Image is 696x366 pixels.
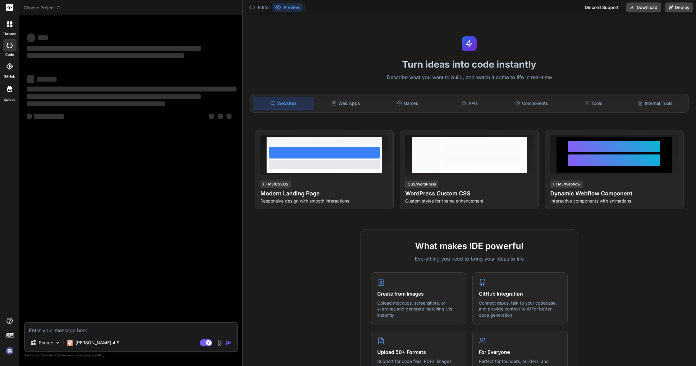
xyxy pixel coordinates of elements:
[550,181,583,188] div: HTML/Webflow
[27,87,236,91] span: ‌
[4,74,15,79] label: GitHub
[439,97,500,110] div: APIs
[626,2,661,12] button: Download
[37,77,57,82] span: ‌
[563,97,624,110] div: Tools
[4,346,15,356] img: signin
[479,300,561,318] p: Connect repos, talk to your codebase, and provide context to AI for better code generation
[27,75,34,83] span: ‌
[227,114,231,119] span: ‌
[377,97,438,110] div: Games
[501,97,562,110] div: Components
[83,353,94,357] span: privacy
[27,114,32,119] span: ‌
[226,340,232,346] img: icon
[665,2,693,12] button: Deploy
[27,46,201,51] span: ‌
[371,239,568,252] h2: What makes IDE powerful
[550,198,678,204] p: Interactive components with animations
[260,198,388,204] p: Responsive design with smooth interactions
[479,348,561,356] h4: For Everyone
[625,97,686,110] div: Internal Tools
[24,5,61,11] span: Choose Project
[253,97,314,110] div: Websites
[260,189,388,198] h4: Modern Landing Page
[27,94,201,99] span: ‌
[479,290,561,297] h4: GitHub Integration
[246,59,692,70] h1: Turn ideas into code instantly
[3,31,16,37] label: threads
[34,114,64,119] span: ‌
[315,97,376,110] div: Web Apps
[377,300,460,318] p: Upload mockups, screenshots, or sketches and generate matching UIs instantly
[27,33,35,42] span: ‌
[247,3,272,12] button: Editor
[246,74,692,82] p: Describe what you want to build, and watch it come to life in real-time
[209,114,214,119] span: ‌
[39,340,53,346] p: Source
[55,340,60,346] img: Pick Models
[272,3,303,12] button: Preview
[371,255,568,262] p: Everything you need to bring your ideas to life
[550,189,678,198] h4: Dynamic Webflow Component
[405,181,438,188] div: CSS/WordPress
[24,352,238,358] p: Always double-check its answers. Your in Bind
[405,189,533,198] h4: WordPress Custom CSS
[4,97,16,102] label: Upload
[216,339,223,346] img: attachment
[581,2,622,12] div: Discord Support
[38,35,48,40] span: ‌
[260,181,291,188] div: HTML/CSS/JS
[76,340,122,346] p: [PERSON_NAME] 4 S..
[218,114,223,119] span: ‌
[67,340,73,346] img: Claude 4 Sonnet
[27,101,165,106] span: ‌
[27,53,184,58] span: ‌
[377,348,460,356] h4: Upload 50+ Formats
[377,290,460,297] h4: Create from Images
[5,52,14,57] label: code
[405,198,533,204] p: Custom styles for theme enhancement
